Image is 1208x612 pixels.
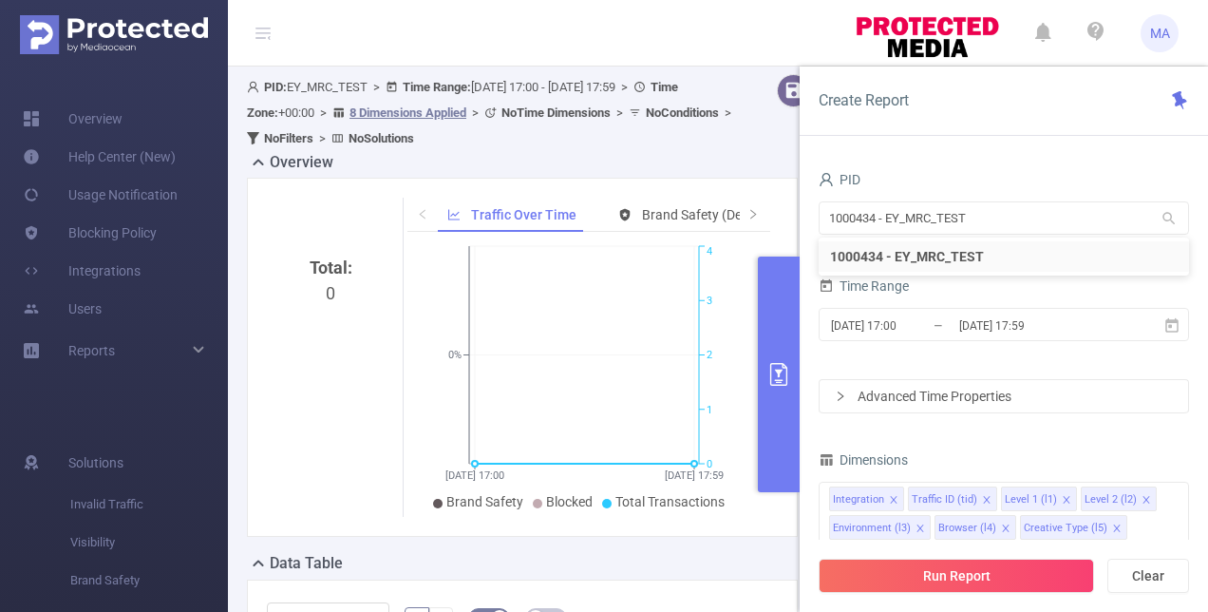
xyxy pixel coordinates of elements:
tspan: 0% [448,350,462,362]
li: Browser (l4) [934,515,1016,540]
span: Visibility [70,524,228,562]
b: No Time Dimensions [501,105,611,120]
span: Blocked [546,494,593,509]
h2: Overview [270,151,333,174]
span: Time Range [819,278,909,294]
div: icon: rightAdvanced Time Properties [820,380,1188,412]
b: No Conditions [646,105,719,120]
span: > [466,105,484,120]
a: Blocking Policy [23,214,157,252]
li: Integration [829,487,904,511]
a: Users [23,290,102,328]
tspan: 3 [707,295,712,307]
tspan: 2 [707,350,712,362]
li: Level 1 (l1) [1001,487,1077,511]
i: icon: close [915,524,925,535]
i: icon: close [1062,495,1071,507]
span: Reports [68,343,115,358]
a: Integrations [23,252,141,290]
span: Brand Safety [70,562,228,600]
b: PID: [264,80,287,94]
span: > [313,131,331,145]
span: PID [819,172,860,187]
div: Environment (l3) [833,516,911,541]
div: Integration [833,488,884,512]
div: Browser (l4) [938,516,996,541]
input: End date [957,313,1111,338]
span: Brand Safety (Detected) [642,207,783,222]
tspan: [DATE] 17:59 [665,469,724,482]
button: Run Report [819,559,1094,593]
span: > [719,105,737,120]
b: No Filters [264,131,313,145]
i: icon: user [247,81,264,93]
button: Clear [1107,559,1189,593]
li: Traffic ID (tid) [908,487,997,511]
span: > [611,105,629,120]
span: Total Transactions [615,494,725,509]
div: Traffic ID (tid) [912,488,977,512]
a: Overview [23,100,123,138]
b: No Solutions [349,131,414,145]
li: Environment (l3) [829,515,931,540]
i: icon: close [1142,495,1151,507]
u: 8 Dimensions Applied [349,105,466,120]
tspan: 1 [707,404,712,416]
span: Brand Safety [446,494,523,509]
span: MA [1150,14,1170,52]
i: icon: line-chart [447,208,461,221]
tspan: [DATE] 17:00 [445,469,504,482]
i: icon: right [747,208,759,220]
span: Traffic Over Time [471,207,576,222]
span: Create Report [819,91,909,109]
div: 0 [274,255,387,574]
img: Protected Media [20,15,208,54]
tspan: 4 [707,246,712,258]
span: Solutions [68,444,123,482]
span: EY_MRC_TEST [DATE] 17:00 - [DATE] 17:59 +00:00 [247,80,737,145]
i: icon: close [889,495,898,507]
div: Level 2 (l2) [1085,488,1137,512]
li: Level 2 (l2) [1081,487,1157,511]
span: > [314,105,332,120]
span: Dimensions [819,452,908,468]
i: icon: right [835,391,846,402]
span: > [368,80,386,94]
a: Usage Notification [23,176,178,214]
li: Creative Type (l5) [1020,515,1127,540]
i: icon: close [1112,524,1122,535]
input: Start date [829,313,983,338]
span: > [615,80,633,94]
li: 1000434 - EY_MRC_TEST [819,241,1189,272]
b: Time Range: [403,80,471,94]
a: Help Center (New) [23,138,176,176]
i: icon: left [417,208,428,220]
div: Level 1 (l1) [1005,488,1057,512]
div: Creative Type (l5) [1024,516,1107,541]
i: icon: close [982,495,991,507]
i: icon: user [819,172,834,187]
h2: Data Table [270,552,343,575]
a: Reports [68,332,115,370]
tspan: 0 [707,458,712,470]
i: icon: close [1001,524,1010,535]
b: Total: [310,258,352,277]
span: Invalid Traffic [70,486,228,524]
